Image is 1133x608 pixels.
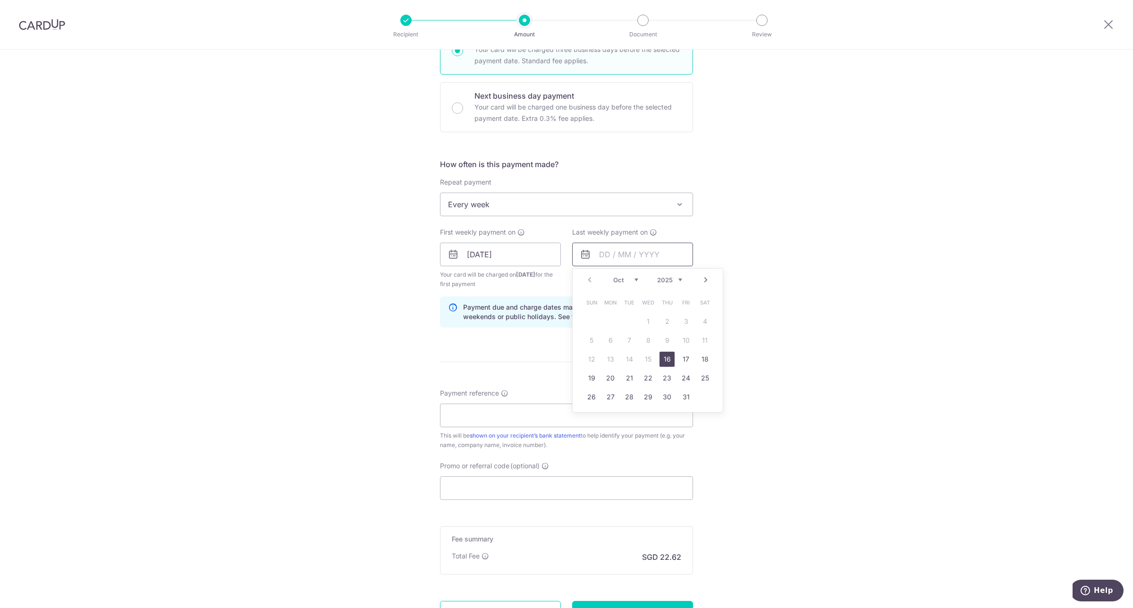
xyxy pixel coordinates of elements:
span: Every week [440,193,693,216]
a: 18 [697,352,712,367]
span: Every week [440,193,693,216]
a: 21 [622,371,637,386]
span: [DATE] [516,271,535,278]
span: Promo or referral code [440,461,509,471]
span: (optional) [510,461,540,471]
label: Repeat payment [440,177,491,187]
p: Your card will be charged one business day before the selected payment date. Extra 0.3% fee applies. [474,101,681,124]
a: 24 [678,371,693,386]
span: Saturday [697,295,712,310]
p: Your card will be charged three business days before the selected payment date. Standard fee appl... [474,44,681,67]
a: 31 [678,389,693,405]
p: Review [727,30,797,39]
span: Sunday [584,295,599,310]
span: Monday [603,295,618,310]
a: 22 [641,371,656,386]
a: 20 [603,371,618,386]
span: Tuesday [622,295,637,310]
a: 29 [641,389,656,405]
span: First weekly payment on [440,228,516,237]
p: Document [608,30,678,39]
a: 30 [660,389,675,405]
a: 25 [697,371,712,386]
input: DD / MM / YYYY [440,243,561,266]
a: shown on your recipient’s bank statement [470,432,581,439]
a: 16 [660,352,675,367]
a: 28 [622,389,637,405]
a: 26 [584,389,599,405]
span: Your card will be charged on [440,270,561,289]
span: Wednesday [641,295,656,310]
input: DD / MM / YYYY [572,243,693,266]
img: CardUp [19,19,65,30]
p: Recipient [371,30,441,39]
span: Thursday [660,295,675,310]
p: SGD 22.62 [642,551,681,563]
span: Last weekly payment on [572,228,648,237]
p: Next business day payment [474,90,681,101]
p: Payment due and charge dates may be adjusted if it falls on weekends or public holidays. See fina... [463,303,685,321]
a: Next [700,274,711,286]
span: Friday [678,295,693,310]
p: Amount [490,30,559,39]
h5: How often is this payment made? [440,159,693,170]
a: 19 [584,371,599,386]
h5: Fee summary [452,534,681,544]
iframe: Opens a widget where you can find more information [1073,580,1124,603]
a: 23 [660,371,675,386]
p: Total Fee [452,551,480,561]
span: Payment reference [440,388,499,398]
a: 17 [678,352,693,367]
div: This will be to help identify your payment (e.g. your name, company name, invoice number). [440,431,693,450]
a: 27 [603,389,618,405]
